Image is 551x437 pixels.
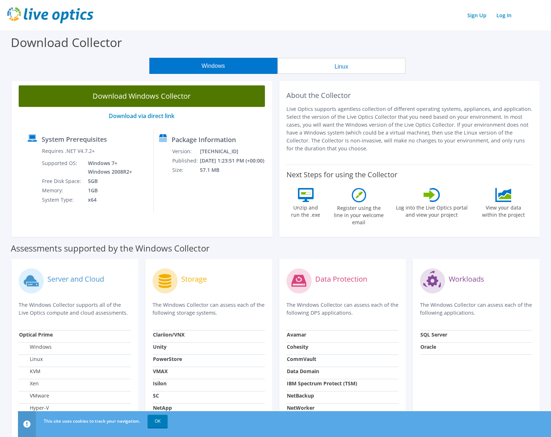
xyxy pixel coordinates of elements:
[153,392,159,399] strong: SC
[11,245,210,252] label: Assessments supported by the Windows Collector
[286,91,533,100] h2: About the Collector
[172,147,200,156] td: Version:
[153,343,167,350] strong: Unity
[478,202,529,218] label: View your data within the project
[19,356,43,363] label: Linux
[153,368,168,375] strong: VMAX
[11,34,122,51] label: Download Collector
[7,7,93,23] img: live_optics_svg.svg
[286,105,533,152] p: Live Optics supports agentless collection of different operating systems, appliances, and applica...
[332,202,386,226] label: Register using the line in your welcome email
[19,404,49,412] label: Hyper-V
[287,343,308,350] strong: Cohesity
[449,276,484,283] label: Workloads
[277,58,406,74] button: Linux
[287,368,319,375] strong: Data Domain
[289,202,322,218] label: Unzip and run the .exe
[83,159,134,177] td: Windows 7+ Windows 2008R2+
[19,331,53,338] strong: Optical Prime
[287,331,306,338] strong: Avamar
[42,147,95,155] label: Requires .NET V4.7.2+
[420,343,436,350] strong: Oracle
[287,392,314,399] strong: NetBackup
[287,380,357,387] strong: IBM Spectrum Protect (TSM)
[42,159,83,177] td: Supported OS:
[44,418,140,424] span: This site uses cookies to track your navigation.
[83,177,134,186] td: 5GB
[493,10,515,20] a: Log In
[42,186,83,195] td: Memory:
[19,343,52,351] label: Windows
[148,415,168,428] a: OK
[153,404,172,411] strong: NetApp
[153,356,182,362] strong: PowerStore
[42,195,83,205] td: System Type:
[83,186,134,195] td: 1GB
[19,368,41,375] label: KVM
[286,170,397,179] label: Next Steps for using the Collector
[42,136,107,143] label: System Prerequisites
[420,301,532,317] p: The Windows Collector can assess each of the following applications.
[396,202,468,218] label: Log into the Live Optics portal and view your project
[172,136,236,143] label: Package Information
[287,404,314,411] strong: NetWorker
[109,112,174,120] a: Download via direct link
[315,276,367,283] label: Data Protection
[149,58,277,74] button: Windows
[420,331,447,338] strong: SQL Server
[42,177,83,186] td: Free Disk Space:
[286,301,399,317] p: The Windows Collector can assess each of the following DPS applications.
[19,85,265,107] a: Download Windows Collector
[200,165,269,175] td: 57.1 MB
[47,276,104,283] label: Server and Cloud
[153,380,167,387] strong: Isilon
[19,380,39,387] label: Xen
[172,165,200,175] td: Size:
[287,356,316,362] strong: CommVault
[200,156,269,165] td: [DATE] 1:23:51 PM (+00:00)
[83,195,134,205] td: x64
[153,331,185,338] strong: Clariion/VNX
[172,156,200,165] td: Published:
[19,301,131,317] p: The Windows Collector supports all of the Live Optics compute and cloud assessments.
[464,10,490,20] a: Sign Up
[153,301,265,317] p: The Windows Collector can assess each of the following storage systems.
[200,147,269,156] td: [TECHNICAL_ID]
[19,392,49,399] label: VMware
[181,276,207,283] label: Storage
